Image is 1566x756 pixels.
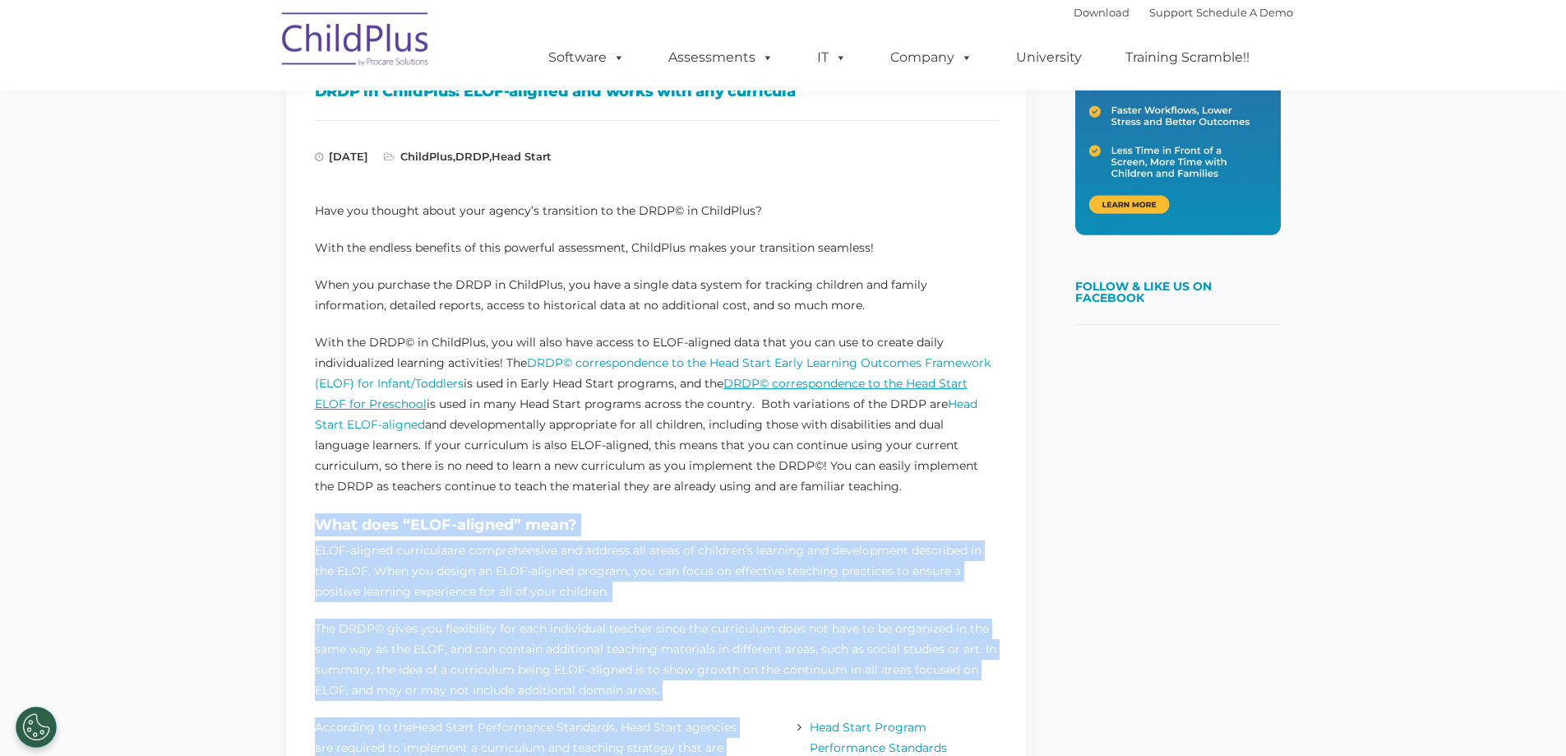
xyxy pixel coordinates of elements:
a: DRDP [455,150,489,163]
font: | [1074,6,1293,19]
a: Head Start Program Performance Standards [810,720,947,755]
a: Training Scramble!! [1109,41,1266,74]
a: Head Start [492,150,552,163]
a: IT [801,41,863,74]
button: Cookies Settings [16,707,57,748]
a: Follow & Like Us on Facebook [1075,279,1212,305]
a: ELOF-aligned curricula [315,543,447,558]
span: [DATE] [315,150,368,163]
img: ChildPlus by Procare Solutions [274,1,438,83]
iframe: Chat Widget [1297,578,1566,756]
span: , , [384,150,552,163]
h1: DRDP in ChildPlus: ELOF-aligned and works with any curricula [315,79,997,104]
strong: What does “ELOF-aligned” mean? [315,516,577,534]
a: Support [1149,6,1193,19]
p: are comprehensive and address all areas of children’s learning and development described in the E... [315,540,997,602]
a: Head Start Performance Standards [413,720,615,735]
p: With the DRDP© in ChildPlus, you will also have access to ELOF-aligned data that you can use to c... [315,332,997,497]
a: University [1000,41,1098,74]
a: Assessments [652,41,790,74]
p: When you purchase the DRDP in ChildPlus, you have a single data system for tracking children and ... [315,275,997,316]
p: The DRDP© gives you flexibility for each individual teacher since the curriculum does not have to... [315,619,997,701]
a: DRDP© correspondence to the Head Start Early Learning Outcomes Framework (ELOF) for Infant/Toddlers [315,355,991,391]
a: Schedule A Demo [1196,6,1293,19]
p: With the endless benefits of this powerful assessment, ChildPlus makes your transition seamless! [315,238,997,258]
a: Company [874,41,989,74]
a: ChildPlus [400,150,453,163]
a: Software [532,41,641,74]
a: Download [1074,6,1129,19]
p: Have you thought about your agency’s transition to the DRDP© in ChildPlus? [315,201,997,221]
